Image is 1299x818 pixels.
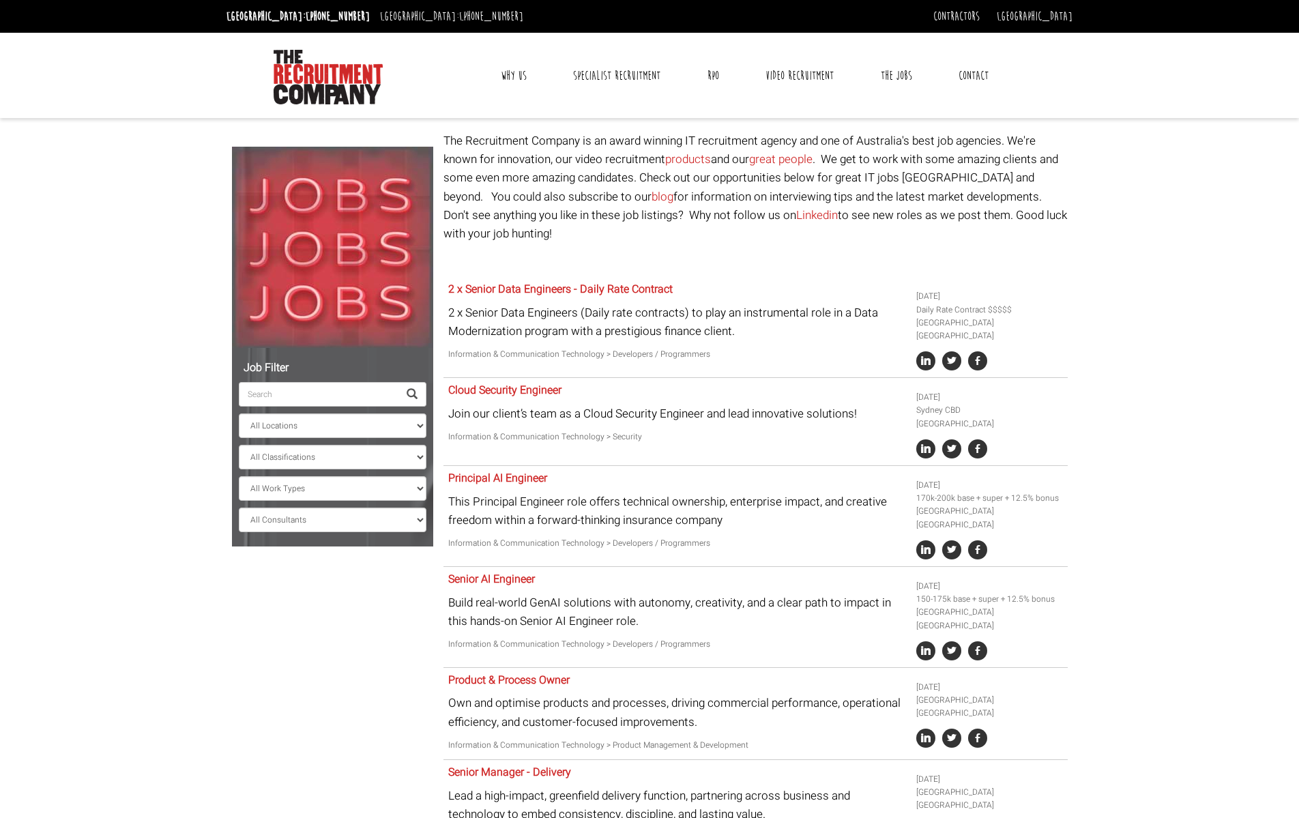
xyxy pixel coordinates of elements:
[448,281,673,297] a: 2 x Senior Data Engineers - Daily Rate Contract
[652,188,673,205] a: blog
[948,59,999,93] a: Contact
[665,151,711,168] a: products
[223,5,373,27] li: [GEOGRAPHIC_DATA]:
[916,786,1062,812] li: [GEOGRAPHIC_DATA] [GEOGRAPHIC_DATA]
[933,9,980,24] a: Contractors
[491,59,537,93] a: Why Us
[239,382,398,407] input: Search
[871,59,922,93] a: The Jobs
[697,59,729,93] a: RPO
[306,9,370,24] a: [PHONE_NUMBER]
[916,290,1062,303] li: [DATE]
[274,50,383,104] img: The Recruitment Company
[459,9,523,24] a: [PHONE_NUMBER]
[232,147,433,348] img: Jobs, Jobs, Jobs
[563,59,671,93] a: Specialist Recruitment
[916,773,1062,786] li: [DATE]
[377,5,527,27] li: [GEOGRAPHIC_DATA]:
[796,207,838,224] a: Linkedin
[997,9,1072,24] a: [GEOGRAPHIC_DATA]
[239,362,426,375] h5: Job Filter
[749,151,813,168] a: great people
[443,132,1068,243] p: The Recruitment Company is an award winning IT recruitment agency and one of Australia's best job...
[755,59,844,93] a: Video Recruitment
[448,764,571,780] a: Senior Manager - Delivery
